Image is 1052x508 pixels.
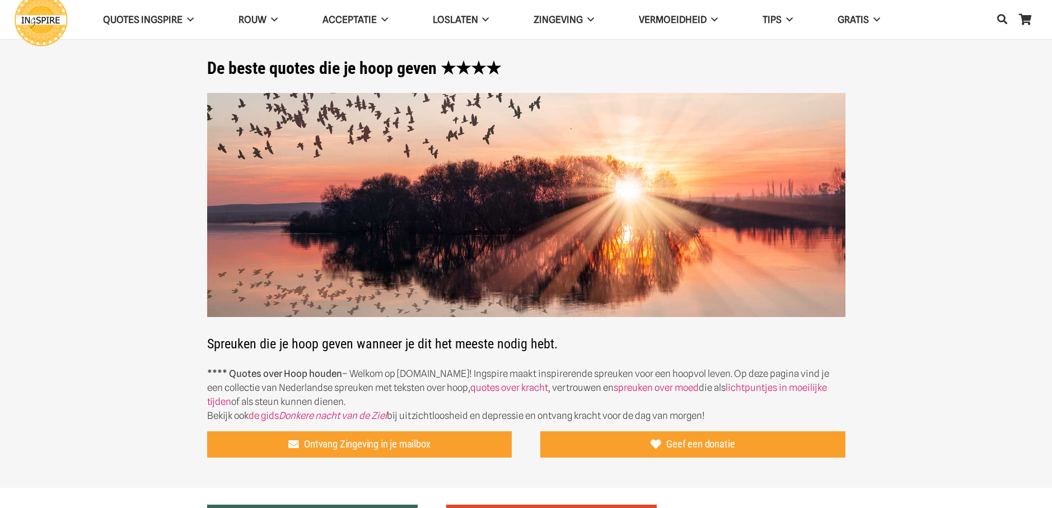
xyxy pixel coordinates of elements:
[991,6,1013,33] a: Zoeken
[377,15,388,25] span: Acceptatie Menu
[838,14,869,25] span: GRATIS
[815,6,903,34] a: GRATISGRATIS Menu
[869,15,880,25] span: GRATIS Menu
[639,14,707,25] span: VERMOEIDHEID
[207,431,512,458] a: Ontvang Zingeving in je mailbox
[300,6,410,34] a: AcceptatieAcceptatie Menu
[304,438,430,450] span: Ontvang Zingeving in je mailbox
[103,14,183,25] span: QUOTES INGSPIRE
[207,367,845,423] p: – Welkom op [DOMAIN_NAME]! Ingspire maakt inspirerende spreuken voor een hoopvol leven. Op deze p...
[216,6,300,34] a: ROUWROUW Menu
[433,14,478,25] span: Loslaten
[183,15,194,25] span: QUOTES INGSPIRE Menu
[763,14,782,25] span: TIPS
[266,15,278,25] span: ROUW Menu
[534,14,583,25] span: Zingeving
[707,15,718,25] span: VERMOEIDHEID Menu
[410,6,512,34] a: LoslatenLoslaten Menu
[511,6,616,34] a: ZingevingZingeving Menu
[614,382,699,393] a: spreuken over moed
[207,93,845,318] img: Spreuken over Hoop en Moed - ingspire
[583,15,594,25] span: Zingeving Menu
[207,58,845,78] h1: De beste quotes die je hoop geven ★★★★
[470,382,548,393] a: quotes over kracht
[249,410,387,421] a: de gidsDonkere nacht van de Ziel
[279,410,387,421] em: Donkere nacht van de Ziel
[540,431,845,458] a: Geef een donatie
[740,6,815,34] a: TIPSTIPS Menu
[81,6,216,34] a: QUOTES INGSPIREQUOTES INGSPIRE Menu
[666,438,735,450] span: Geef een donatie
[616,6,740,34] a: VERMOEIDHEIDVERMOEIDHEID Menu
[239,14,266,25] span: ROUW
[207,382,827,407] a: lichtpuntjes in moeilijke tijden
[322,14,377,25] span: Acceptatie
[478,15,489,25] span: Loslaten Menu
[782,15,793,25] span: TIPS Menu
[207,368,342,379] strong: **** Quotes over Hoop houden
